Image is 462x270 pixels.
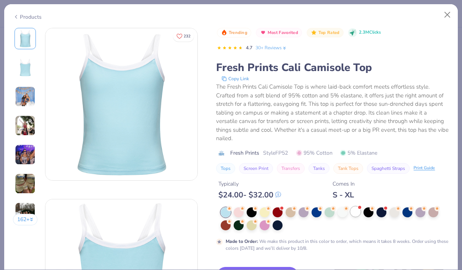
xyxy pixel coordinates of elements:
span: 4.7 [246,45,252,51]
img: Top Rated sort [311,29,317,36]
span: 2.3M Clicks [359,29,381,36]
div: 4.7 Stars [217,42,243,54]
span: Style FP52 [263,149,288,157]
img: User generated content [15,86,36,107]
a: 30+ Reviews [255,44,287,51]
button: Screen Print [239,163,273,174]
div: Products [13,13,42,21]
div: Print Guide [414,165,435,171]
span: Fresh Prints [230,149,259,157]
div: Fresh Prints Cali Camisole Top [216,60,449,75]
div: $ 24.00 - $ 32.00 [218,190,281,200]
strong: Made to Order : [226,238,258,244]
span: Most Favorited [268,31,298,35]
button: Badge Button [217,28,251,38]
img: User generated content [15,115,36,136]
img: User generated content [15,173,36,194]
img: User generated content [15,202,36,223]
div: Typically [218,180,281,188]
button: Spaghetti Straps [367,163,410,174]
div: S - XL [333,190,355,200]
span: 5% Elastane [340,149,377,157]
button: Tops [216,163,235,174]
div: Comes In [333,180,355,188]
span: Top Rated [318,31,340,35]
button: Badge Button [256,28,302,38]
img: Front [16,29,34,48]
img: Most Favorited sort [260,29,266,36]
button: 162+ [13,214,38,225]
button: copy to clipboard [219,75,251,82]
img: Front [45,28,197,180]
span: Trending [229,31,247,35]
span: 95% Cotton [296,149,333,157]
img: Trending sort [221,29,227,36]
img: User generated content [15,144,36,165]
div: The Fresh Prints Cali Camisole Top is where laid-back comfort meets effortless style. Crafted fro... [216,82,449,143]
span: 232 [184,34,191,38]
button: Like [173,31,194,42]
img: brand logo [216,150,226,156]
div: We make this product in this color to order, which means it takes 8 weeks. Order using these colo... [226,238,449,252]
button: Transfers [277,163,305,174]
button: Tank Tops [333,163,363,174]
button: Close [440,8,455,22]
button: Badge Button [307,28,343,38]
img: Back [16,58,34,77]
button: Tanks [309,163,330,174]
